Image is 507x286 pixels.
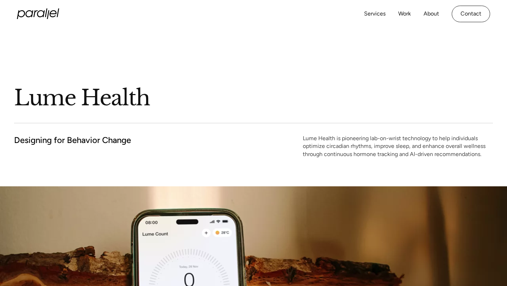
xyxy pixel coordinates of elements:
h1: Lume Health [14,84,493,112]
h2: Designing for Behavior Change [14,135,131,145]
a: About [424,9,439,19]
a: Services [364,9,386,19]
a: Contact [452,6,490,22]
p: Lume Health is pioneering lab-on-wrist technology to help individuals optimize circadian rhythms,... [303,135,493,158]
a: home [17,8,59,19]
a: Work [398,9,411,19]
